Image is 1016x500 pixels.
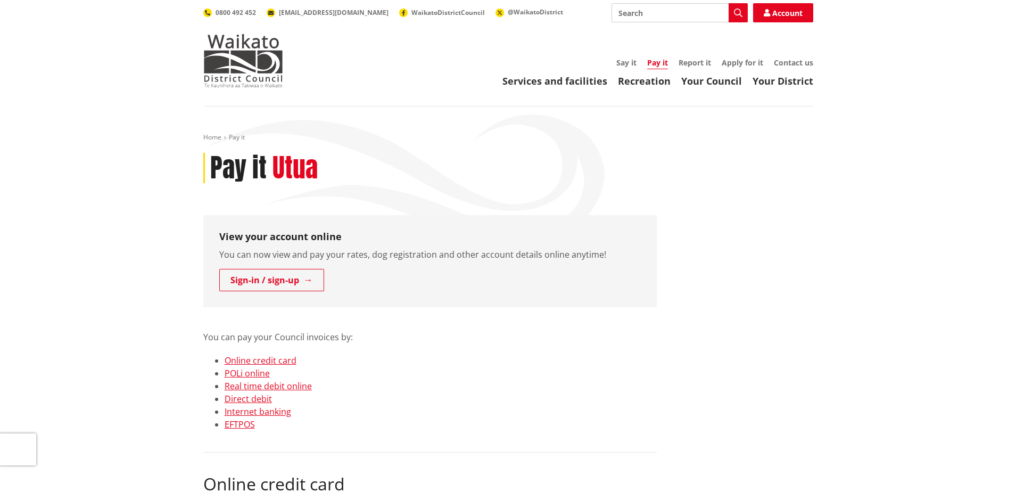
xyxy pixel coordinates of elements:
[219,269,324,291] a: Sign-in / sign-up
[219,248,641,261] p: You can now view and pay your rates, dog registration and other account details online anytime!
[203,133,221,142] a: Home
[612,3,748,22] input: Search input
[225,419,255,430] a: EFTPOS
[502,75,607,87] a: Services and facilities
[774,58,813,68] a: Contact us
[272,153,318,184] h2: Utua
[722,58,763,68] a: Apply for it
[219,231,641,243] h3: View your account online
[753,3,813,22] a: Account
[618,75,671,87] a: Recreation
[647,58,668,69] a: Pay it
[203,474,657,494] h2: Online credit card
[225,380,312,392] a: Real time debit online
[753,75,813,87] a: Your District
[225,367,270,379] a: POLi online
[279,8,389,17] span: [EMAIL_ADDRESS][DOMAIN_NAME]
[679,58,711,68] a: Report it
[399,8,485,17] a: WaikatoDistrictCouncil
[616,58,637,68] a: Say it
[229,133,245,142] span: Pay it
[225,355,296,366] a: Online credit card
[203,34,283,87] img: Waikato District Council - Te Kaunihera aa Takiwaa o Waikato
[681,75,742,87] a: Your Council
[411,8,485,17] span: WaikatoDistrictCouncil
[203,8,256,17] a: 0800 492 452
[203,318,657,343] p: You can pay your Council invoices by:
[225,406,291,417] a: Internet banking
[210,153,267,184] h1: Pay it
[225,393,272,405] a: Direct debit
[508,7,563,17] span: @WaikatoDistrict
[216,8,256,17] span: 0800 492 452
[495,7,563,17] a: @WaikatoDistrict
[267,8,389,17] a: [EMAIL_ADDRESS][DOMAIN_NAME]
[203,133,813,142] nav: breadcrumb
